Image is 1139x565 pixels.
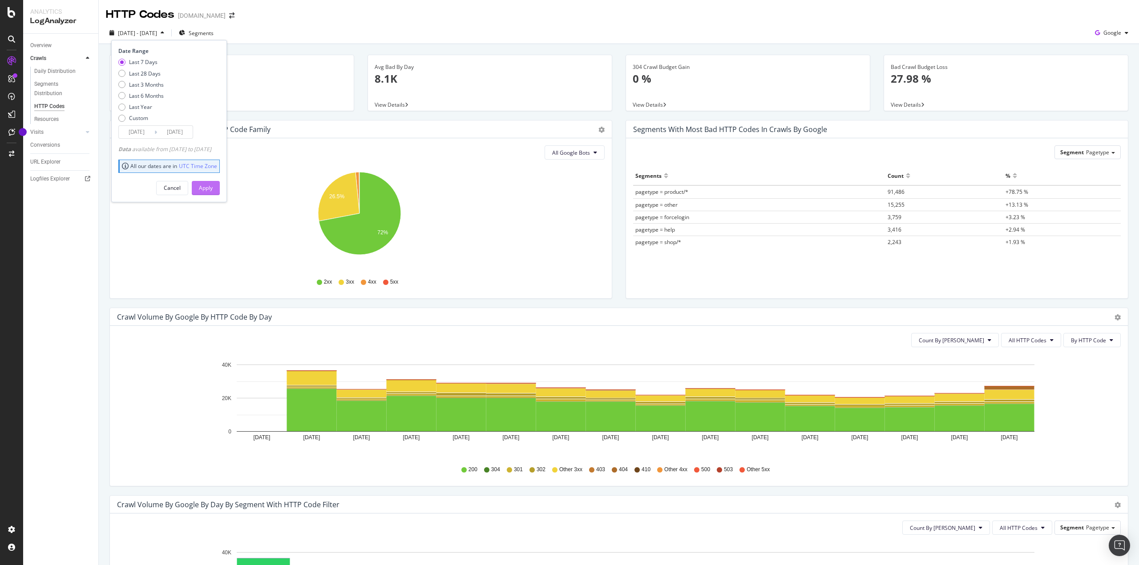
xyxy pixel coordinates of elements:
[117,313,272,321] div: Crawl Volume by google by HTTP Code by Day
[1060,524,1084,531] span: Segment
[30,16,91,26] div: LogAnalyzer
[179,162,217,170] a: UTC Time Zone
[888,238,901,246] span: 2,243
[117,354,1114,457] div: A chart.
[919,337,984,344] span: Count By Day
[1115,502,1121,508] div: gear
[106,26,168,40] button: [DATE] - [DATE]
[747,466,770,473] span: Other 5xx
[117,500,339,509] div: Crawl Volume by google by Day by Segment with HTTP Code Filter
[118,29,157,37] span: [DATE] - [DATE]
[642,466,650,473] span: 410
[34,67,76,76] div: Daily Distribution
[1060,148,1084,156] span: Segment
[303,434,320,441] text: [DATE]
[129,81,164,88] div: Last 3 Months
[514,466,523,473] span: 301
[118,114,164,122] div: Custom
[852,434,868,441] text: [DATE]
[118,145,132,153] span: Data
[598,127,605,133] div: gear
[902,521,990,535] button: Count By [PERSON_NAME]
[118,81,164,88] div: Last 3 Months
[30,140,60,150] div: Conversions
[118,145,211,153] div: available from [DATE] to [DATE]
[888,201,905,208] span: 15,255
[1103,29,1121,36] span: Google
[178,11,226,20] div: [DOMAIN_NAME]
[118,92,164,100] div: Last 6 Months
[1086,148,1109,156] span: Pagetype
[118,47,218,55] div: Date Range
[701,466,710,473] span: 500
[553,434,569,441] text: [DATE]
[129,58,158,66] div: Last 7 Days
[164,184,181,192] div: Cancel
[222,395,231,401] text: 20K
[375,71,605,86] p: 8.1K
[635,168,662,183] div: Segments
[911,333,999,347] button: Count By [PERSON_NAME]
[30,41,92,50] a: Overview
[992,521,1052,535] button: All HTTP Codes
[229,12,234,19] div: arrow-right-arrow-left
[752,434,769,441] text: [DATE]
[652,434,669,441] text: [DATE]
[1000,524,1038,532] span: All HTTP Codes
[888,213,901,221] span: 3,759
[30,174,70,184] div: Logfiles Explorer
[491,466,500,473] span: 304
[30,128,44,137] div: Visits
[1001,434,1018,441] text: [DATE]
[129,103,152,111] div: Last Year
[34,115,59,124] div: Resources
[353,434,370,441] text: [DATE]
[635,201,678,208] span: pagetype = other
[1006,168,1010,183] div: %
[254,434,271,441] text: [DATE]
[19,128,27,136] div: Tooltip anchor
[552,149,590,156] span: All Google Bots
[30,140,92,150] a: Conversions
[122,162,217,170] div: All our dates are in
[545,145,605,160] button: All Google Bots
[346,278,354,286] span: 3xx
[891,71,1121,86] p: 27.98 %
[390,278,399,286] span: 5xx
[702,434,719,441] text: [DATE]
[377,230,388,236] text: 72%
[635,238,681,246] span: pagetype = shop/*
[199,184,213,192] div: Apply
[633,101,663,108] span: View Details
[403,434,420,441] text: [DATE]
[222,362,231,368] text: 40K
[30,54,83,63] a: Crawls
[157,126,193,138] input: End Date
[1086,524,1109,531] span: Pagetype
[30,174,92,184] a: Logfiles Explorer
[1006,188,1028,196] span: +78.75 %
[1115,314,1121,321] div: gear
[910,524,975,532] span: Count By Day
[34,80,84,98] div: Segments Distribution
[888,168,904,183] div: Count
[619,466,628,473] span: 404
[129,114,148,122] div: Custom
[602,434,619,441] text: [DATE]
[1091,26,1132,40] button: Google
[129,92,164,100] div: Last 6 Months
[106,7,174,22] div: HTTP Codes
[30,157,92,167] a: URL Explorer
[635,213,689,221] span: pagetype = forcelogin
[633,71,863,86] p: 0 %
[901,434,918,441] text: [DATE]
[1006,201,1028,208] span: +13.13 %
[34,102,65,111] div: HTTP Codes
[117,167,602,270] svg: A chart.
[368,278,376,286] span: 4xx
[802,434,819,441] text: [DATE]
[117,63,347,71] div: Avg Good By Day
[117,71,347,86] p: 20.8K
[1001,333,1061,347] button: All HTTP Codes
